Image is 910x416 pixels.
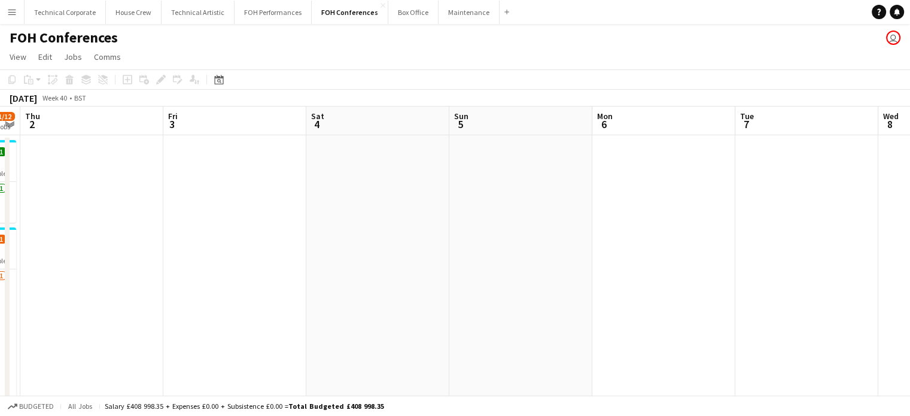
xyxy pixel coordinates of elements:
[39,93,69,102] span: Week 40
[166,117,178,131] span: 3
[388,1,439,24] button: Box Office
[452,117,468,131] span: 5
[883,111,899,122] span: Wed
[235,1,312,24] button: FOH Performances
[10,29,118,47] h1: FOH Conferences
[74,93,86,102] div: BST
[59,49,87,65] a: Jobs
[64,51,82,62] span: Jobs
[886,31,900,45] app-user-avatar: Liveforce Admin
[5,49,31,65] a: View
[597,111,613,122] span: Mon
[168,111,178,122] span: Fri
[38,51,52,62] span: Edit
[309,117,324,131] span: 4
[10,51,26,62] span: View
[288,402,384,411] span: Total Budgeted £408 998.35
[105,402,384,411] div: Salary £408 998.35 + Expenses £0.00 + Subsistence £0.00 =
[23,117,40,131] span: 2
[311,111,324,122] span: Sat
[106,1,162,24] button: House Crew
[595,117,613,131] span: 6
[439,1,500,24] button: Maintenance
[25,1,106,24] button: Technical Corporate
[89,49,126,65] a: Comms
[881,117,899,131] span: 8
[25,111,40,122] span: Thu
[6,400,56,413] button: Budgeted
[10,92,37,104] div: [DATE]
[454,111,468,122] span: Sun
[162,1,235,24] button: Technical Artistic
[66,402,95,411] span: All jobs
[738,117,754,131] span: 7
[312,1,388,24] button: FOH Conferences
[34,49,57,65] a: Edit
[94,51,121,62] span: Comms
[740,111,754,122] span: Tue
[19,402,54,411] span: Budgeted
